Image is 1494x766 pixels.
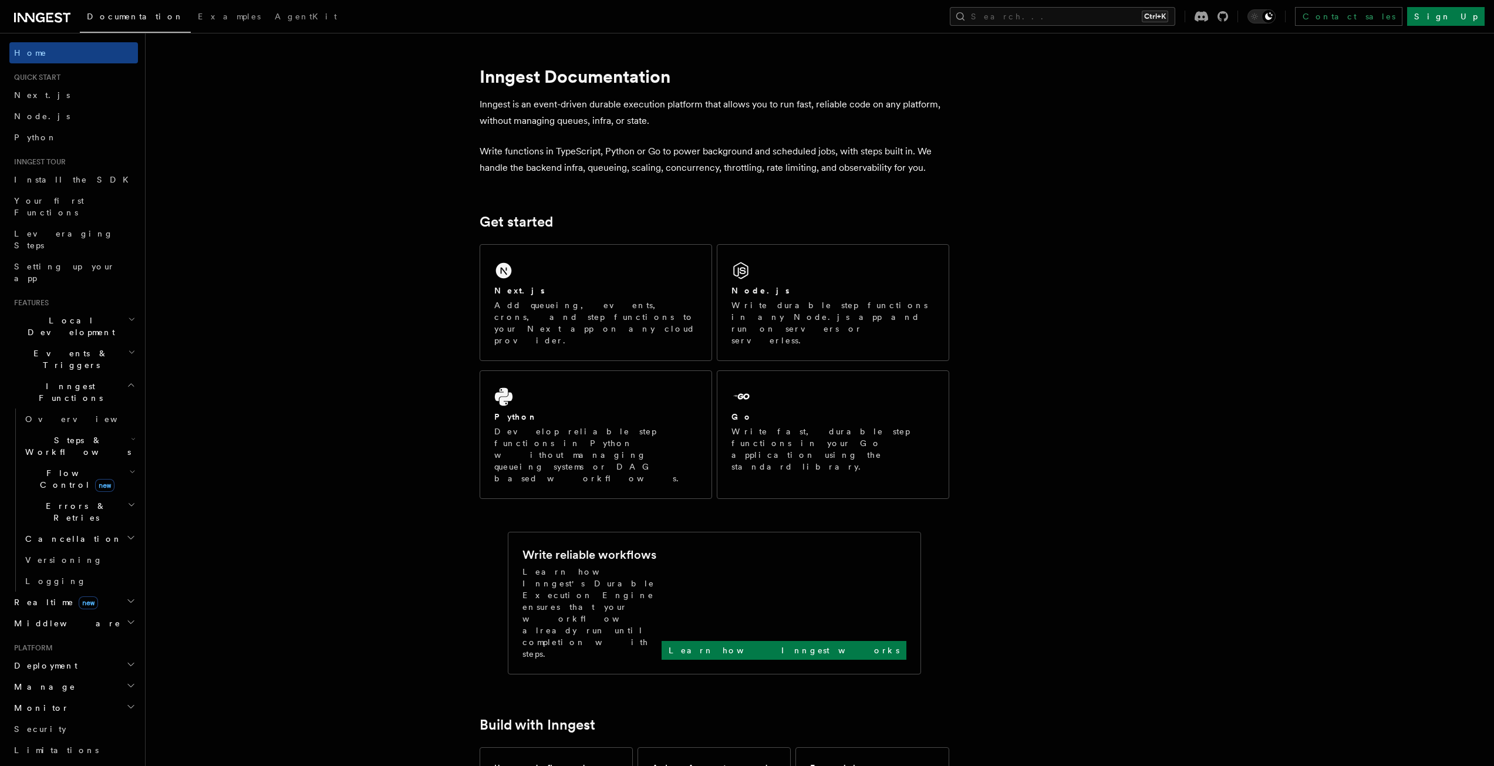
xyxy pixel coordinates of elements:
[1247,9,1276,23] button: Toggle dark mode
[494,411,538,423] h2: Python
[25,414,146,424] span: Overview
[494,285,545,296] h2: Next.js
[9,127,138,148] a: Python
[1295,7,1402,26] a: Contact sales
[9,592,138,613] button: Realtimenew
[494,299,697,346] p: Add queueing, events, crons, and step functions to your Next app on any cloud provider.
[9,409,138,592] div: Inngest Functions
[14,133,57,142] span: Python
[9,315,128,338] span: Local Development
[9,73,60,82] span: Quick start
[9,190,138,223] a: Your first Functions
[717,244,949,361] a: Node.jsWrite durable step functions in any Node.js app and run on servers or serverless.
[198,12,261,21] span: Examples
[480,717,595,733] a: Build with Inngest
[87,12,184,21] span: Documentation
[14,196,84,217] span: Your first Functions
[9,157,66,167] span: Inngest tour
[480,370,712,499] a: PythonDevelop reliable step functions in Python without managing queueing systems or DAG based wo...
[669,644,899,656] p: Learn how Inngest works
[731,426,935,473] p: Write fast, durable step functions in your Go application using the standard library.
[14,229,113,250] span: Leveraging Steps
[9,310,138,343] button: Local Development
[9,347,128,371] span: Events & Triggers
[9,613,138,634] button: Middleware
[522,566,662,660] p: Learn how Inngest's Durable Execution Engine ensures that your workflow already run until complet...
[522,546,656,563] h2: Write reliable workflows
[480,214,553,230] a: Get started
[480,244,712,361] a: Next.jsAdd queueing, events, crons, and step functions to your Next app on any cloud provider.
[9,702,69,714] span: Monitor
[717,370,949,499] a: GoWrite fast, durable step functions in your Go application using the standard library.
[950,7,1175,26] button: Search...Ctrl+K
[21,533,122,545] span: Cancellation
[1142,11,1168,22] kbd: Ctrl+K
[9,660,77,671] span: Deployment
[9,376,138,409] button: Inngest Functions
[14,262,115,283] span: Setting up your app
[21,409,138,430] a: Overview
[9,380,127,404] span: Inngest Functions
[9,740,138,761] a: Limitations
[480,143,949,176] p: Write functions in TypeScript, Python or Go to power background and scheduled jobs, with steps bu...
[14,724,66,734] span: Security
[9,169,138,190] a: Install the SDK
[21,571,138,592] a: Logging
[9,223,138,256] a: Leveraging Steps
[95,479,114,492] span: new
[191,4,268,32] a: Examples
[9,256,138,289] a: Setting up your app
[21,549,138,571] a: Versioning
[21,463,138,495] button: Flow Controlnew
[731,285,790,296] h2: Node.js
[9,298,49,308] span: Features
[9,681,76,693] span: Manage
[268,4,344,32] a: AgentKit
[9,643,53,653] span: Platform
[9,676,138,697] button: Manage
[9,106,138,127] a: Node.js
[480,96,949,129] p: Inngest is an event-driven durable execution platform that allows you to run fast, reliable code ...
[21,528,138,549] button: Cancellation
[9,718,138,740] a: Security
[275,12,337,21] span: AgentKit
[14,175,136,184] span: Install the SDK
[9,343,138,376] button: Events & Triggers
[9,596,98,608] span: Realtime
[9,655,138,676] button: Deployment
[25,576,86,586] span: Logging
[21,434,131,458] span: Steps & Workflows
[662,641,906,660] a: Learn how Inngest works
[480,66,949,87] h1: Inngest Documentation
[21,430,138,463] button: Steps & Workflows
[731,411,753,423] h2: Go
[14,112,70,121] span: Node.js
[9,697,138,718] button: Monitor
[14,90,70,100] span: Next.js
[14,745,99,755] span: Limitations
[25,555,103,565] span: Versioning
[494,426,697,484] p: Develop reliable step functions in Python without managing queueing systems or DAG based workflows.
[731,299,935,346] p: Write durable step functions in any Node.js app and run on servers or serverless.
[80,4,191,33] a: Documentation
[14,47,47,59] span: Home
[9,85,138,106] a: Next.js
[21,467,129,491] span: Flow Control
[21,495,138,528] button: Errors & Retries
[21,500,127,524] span: Errors & Retries
[9,42,138,63] a: Home
[1407,7,1485,26] a: Sign Up
[9,617,121,629] span: Middleware
[79,596,98,609] span: new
